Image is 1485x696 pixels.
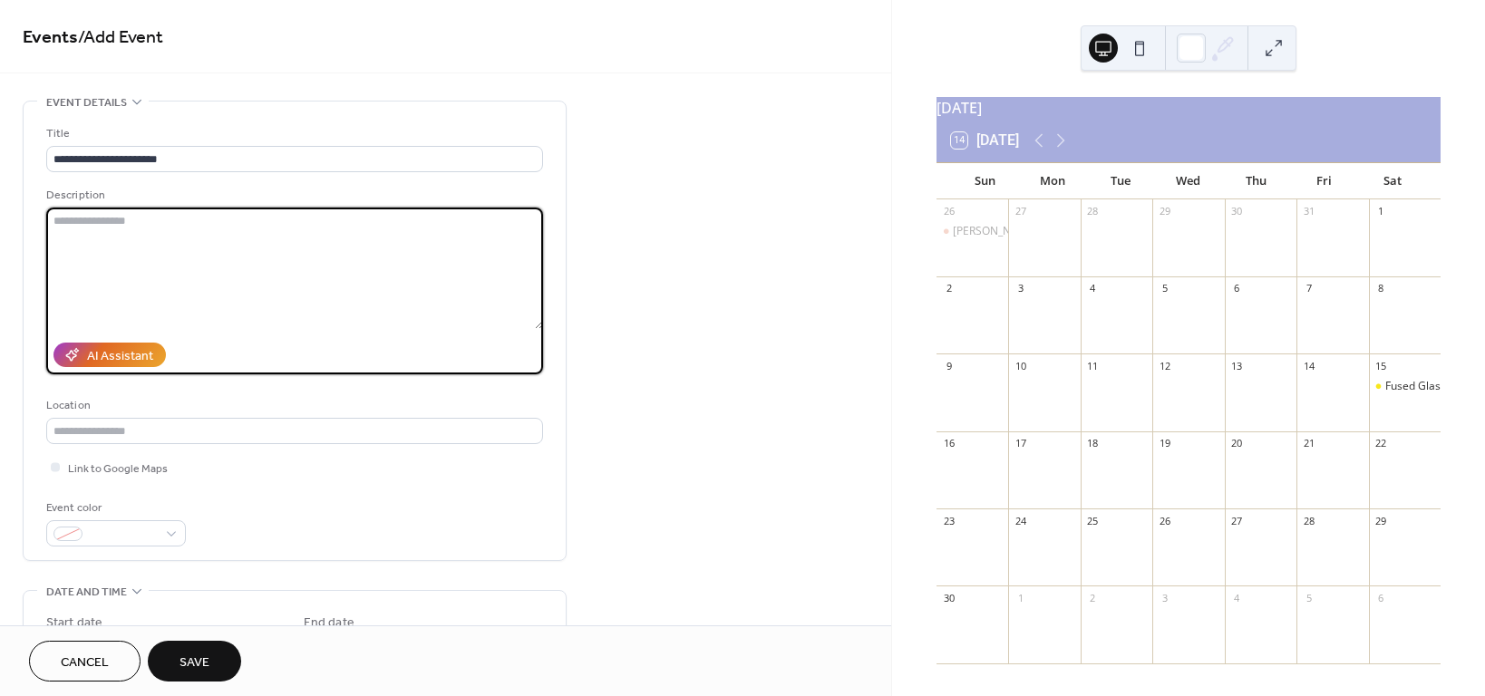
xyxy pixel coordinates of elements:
[46,186,539,205] div: Description
[1086,205,1100,218] div: 28
[78,20,163,55] span: / Add Event
[1086,514,1100,527] div: 25
[1086,437,1100,450] div: 18
[1369,379,1441,394] div: Fused Glass & Pottery Painting Ornaments/Private
[1158,591,1171,604] div: 3
[1158,514,1171,527] div: 26
[1019,163,1087,199] div: Mon
[945,128,1025,153] button: 14[DATE]
[1358,163,1426,199] div: Sat
[1158,205,1171,218] div: 29
[1230,437,1244,450] div: 20
[1374,514,1388,527] div: 29
[942,205,956,218] div: 26
[1154,163,1222,199] div: Wed
[46,583,127,602] span: Date and time
[1086,359,1100,372] div: 11
[1302,591,1315,604] div: 5
[1086,282,1100,295] div: 4
[942,282,956,295] div: 2
[23,20,78,55] a: Events
[1014,282,1027,295] div: 3
[951,163,1019,199] div: Sun
[29,641,141,681] button: Cancel
[1014,437,1027,450] div: 17
[953,224,1107,239] div: [PERSON_NAME] PAINT CLASS
[1230,359,1244,372] div: 13
[1374,437,1388,450] div: 22
[180,653,209,672] span: Save
[1086,591,1100,604] div: 2
[87,347,153,366] div: AI Assistant
[942,591,956,604] div: 30
[1230,591,1244,604] div: 4
[304,614,354,633] div: End date
[1158,437,1171,450] div: 19
[1230,514,1244,527] div: 27
[1302,282,1315,295] div: 7
[1302,359,1315,372] div: 14
[61,653,109,672] span: Cancel
[1230,205,1244,218] div: 30
[1014,591,1027,604] div: 1
[1087,163,1155,199] div: Tue
[148,641,241,681] button: Save
[68,459,168,478] span: Link to Google Maps
[942,437,956,450] div: 16
[1374,282,1388,295] div: 8
[1014,514,1027,527] div: 24
[1302,437,1315,450] div: 21
[46,498,182,517] div: Event color
[1302,205,1315,218] div: 31
[937,224,1008,239] div: BOB ROSS PAINT CLASS
[1302,514,1315,527] div: 28
[46,614,102,633] div: Start date
[46,93,127,112] span: Event details
[1014,205,1027,218] div: 27
[1374,359,1388,372] div: 15
[1374,591,1388,604] div: 6
[1014,359,1027,372] div: 10
[46,396,539,415] div: Location
[53,343,166,367] button: AI Assistant
[937,97,1441,119] div: [DATE]
[1290,163,1358,199] div: Fri
[1222,163,1290,199] div: Thu
[942,359,956,372] div: 9
[46,124,539,143] div: Title
[1230,282,1244,295] div: 6
[1158,359,1171,372] div: 12
[1158,282,1171,295] div: 5
[1374,205,1388,218] div: 1
[942,514,956,527] div: 23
